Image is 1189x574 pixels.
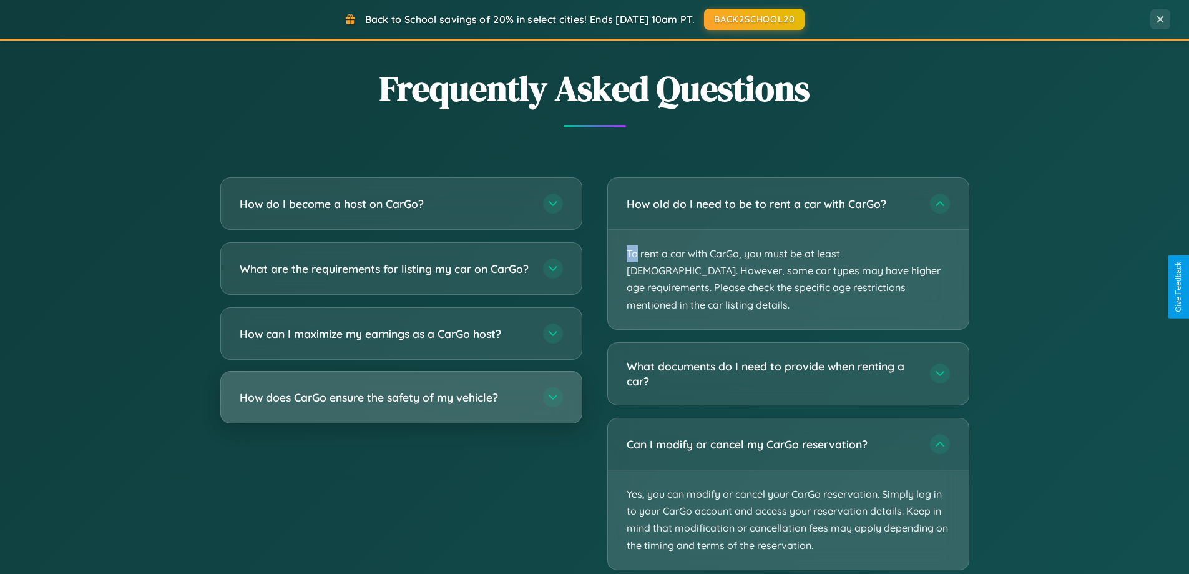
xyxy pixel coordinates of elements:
h2: Frequently Asked Questions [220,64,969,112]
div: Give Feedback [1174,262,1183,312]
span: Back to School savings of 20% in select cities! Ends [DATE] 10am PT. [365,13,695,26]
h3: How can I maximize my earnings as a CarGo host? [240,326,531,342]
h3: Can I modify or cancel my CarGo reservation? [627,437,917,452]
p: To rent a car with CarGo, you must be at least [DEMOGRAPHIC_DATA]. However, some car types may ha... [608,230,969,329]
p: Yes, you can modify or cancel your CarGo reservation. Simply log in to your CarGo account and acc... [608,470,969,570]
h3: What are the requirements for listing my car on CarGo? [240,261,531,277]
button: BACK2SCHOOL20 [704,9,805,30]
h3: What documents do I need to provide when renting a car? [627,359,917,389]
h3: How does CarGo ensure the safety of my vehicle? [240,390,531,405]
h3: How old do I need to be to rent a car with CarGo? [627,196,917,212]
h3: How do I become a host on CarGo? [240,196,531,212]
